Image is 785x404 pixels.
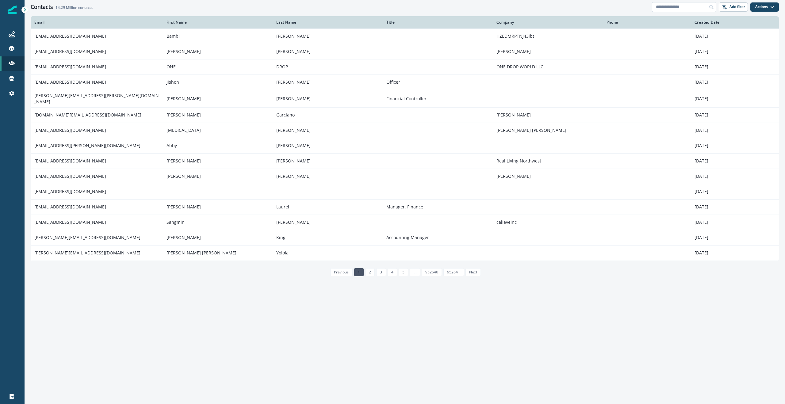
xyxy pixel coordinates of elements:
td: King [273,230,383,245]
td: Yolola [273,245,383,261]
a: Page 2 [365,268,375,276]
a: Page 952641 [443,268,464,276]
td: Laurel [273,199,383,215]
p: [DATE] [695,48,775,55]
td: [PERSON_NAME] [273,169,383,184]
td: [PERSON_NAME] [163,153,273,169]
button: Add filter [719,2,748,12]
td: [EMAIL_ADDRESS][DOMAIN_NAME] [31,74,163,90]
a: [PERSON_NAME][EMAIL_ADDRESS][PERSON_NAME][DOMAIN_NAME][PERSON_NAME][PERSON_NAME]Financial Control... [31,90,779,107]
div: Email [34,20,159,25]
a: [EMAIL_ADDRESS][DOMAIN_NAME]Jishon[PERSON_NAME]Officer[DATE] [31,74,779,90]
p: Add filter [729,5,745,9]
td: HZEDMRPTNJ43ibt [493,29,603,44]
p: [DATE] [695,234,775,241]
td: [PERSON_NAME] [163,44,273,59]
div: Phone [607,20,687,25]
a: [EMAIL_ADDRESS][DOMAIN_NAME]ONEDROPONE DROP WORLD LLC[DATE] [31,59,779,74]
td: ONE DROP WORLD LLC [493,59,603,74]
a: Next page [465,268,481,276]
p: [DATE] [695,112,775,118]
a: Page 5 [399,268,408,276]
td: [PERSON_NAME] [273,215,383,230]
a: [EMAIL_ADDRESS][DOMAIN_NAME][PERSON_NAME][PERSON_NAME][PERSON_NAME][DATE] [31,169,779,184]
a: Page 952640 [422,268,442,276]
p: Accounting Manager [386,234,489,241]
td: [PERSON_NAME] [163,199,273,215]
a: [EMAIL_ADDRESS][DOMAIN_NAME][PERSON_NAME][PERSON_NAME][PERSON_NAME][DATE] [31,44,779,59]
p: Financial Controller [386,96,489,102]
td: [EMAIL_ADDRESS][DOMAIN_NAME] [31,44,163,59]
td: [EMAIL_ADDRESS][PERSON_NAME][DOMAIN_NAME] [31,138,163,153]
a: [EMAIL_ADDRESS][DOMAIN_NAME][PERSON_NAME][PERSON_NAME]Real Living Northwest[DATE] [31,153,779,169]
td: [PERSON_NAME] [PERSON_NAME] [493,123,603,138]
p: Manager, Finance [386,204,489,210]
p: [DATE] [695,173,775,179]
td: [PERSON_NAME] [273,138,383,153]
a: [PERSON_NAME][EMAIL_ADDRESS][DOMAIN_NAME][PERSON_NAME] [PERSON_NAME]Yolola[DATE] [31,245,779,261]
a: [EMAIL_ADDRESS][DOMAIN_NAME][MEDICAL_DATA][PERSON_NAME][PERSON_NAME] [PERSON_NAME][DATE] [31,123,779,138]
td: [PERSON_NAME][EMAIL_ADDRESS][DOMAIN_NAME] [31,230,163,245]
a: [EMAIL_ADDRESS][PERSON_NAME][DOMAIN_NAME]Abby[PERSON_NAME][DATE] [31,138,779,153]
td: [DOMAIN_NAME][EMAIL_ADDRESS][DOMAIN_NAME] [31,107,163,123]
h1: Contacts [31,4,53,10]
td: [PERSON_NAME] [163,230,273,245]
td: [EMAIL_ADDRESS][DOMAIN_NAME] [31,184,163,199]
a: [DOMAIN_NAME][EMAIL_ADDRESS][DOMAIN_NAME][PERSON_NAME]Garciano[PERSON_NAME][DATE] [31,107,779,123]
td: Bambi [163,29,273,44]
td: Garciano [273,107,383,123]
a: [EMAIL_ADDRESS][DOMAIN_NAME]Bambi[PERSON_NAME]HZEDMRPTNJ43ibt[DATE] [31,29,779,44]
td: [MEDICAL_DATA] [163,123,273,138]
p: [DATE] [695,204,775,210]
p: [DATE] [695,33,775,39]
td: [PERSON_NAME] [273,123,383,138]
td: Jishon [163,74,273,90]
a: [PERSON_NAME][EMAIL_ADDRESS][DOMAIN_NAME][PERSON_NAME]KingAccounting Manager[DATE] [31,230,779,245]
td: [PERSON_NAME] [163,169,273,184]
p: [DATE] [695,64,775,70]
p: Officer [386,79,489,85]
td: [PERSON_NAME] [273,74,383,90]
a: [EMAIL_ADDRESS][DOMAIN_NAME]Sangmin[PERSON_NAME]calieveinc[DATE] [31,215,779,230]
p: [DATE] [695,250,775,256]
a: Page 3 [376,268,386,276]
td: ONE [163,59,273,74]
td: Sangmin [163,215,273,230]
h2: contacts [56,6,93,10]
td: [PERSON_NAME] [273,44,383,59]
td: [PERSON_NAME] [273,153,383,169]
img: Inflection [8,6,17,14]
td: [PERSON_NAME] [493,169,603,184]
td: [EMAIL_ADDRESS][DOMAIN_NAME] [31,199,163,215]
td: [EMAIL_ADDRESS][DOMAIN_NAME] [31,215,163,230]
td: [PERSON_NAME] [PERSON_NAME] [163,245,273,261]
a: [EMAIL_ADDRESS][DOMAIN_NAME][PERSON_NAME]LaurelManager, Finance[DATE] [31,199,779,215]
p: [DATE] [695,219,775,225]
a: Jump forward [410,268,420,276]
p: [DATE] [695,158,775,164]
td: [PERSON_NAME][EMAIL_ADDRESS][PERSON_NAME][DOMAIN_NAME] [31,90,163,107]
p: [DATE] [695,79,775,85]
td: [EMAIL_ADDRESS][DOMAIN_NAME] [31,169,163,184]
td: calieveinc [493,215,603,230]
div: Created Date [695,20,775,25]
td: [PERSON_NAME][EMAIL_ADDRESS][DOMAIN_NAME] [31,245,163,261]
td: [EMAIL_ADDRESS][DOMAIN_NAME] [31,29,163,44]
ul: Pagination [329,268,481,276]
a: [EMAIL_ADDRESS][DOMAIN_NAME][DATE] [31,184,779,199]
td: Abby [163,138,273,153]
a: Page 1 is your current page [354,268,364,276]
p: [DATE] [695,143,775,149]
div: Last Name [276,20,379,25]
td: [PERSON_NAME] [493,44,603,59]
td: DROP [273,59,383,74]
td: [EMAIL_ADDRESS][DOMAIN_NAME] [31,123,163,138]
td: [EMAIL_ADDRESS][DOMAIN_NAME] [31,59,163,74]
div: Title [386,20,489,25]
td: [PERSON_NAME] [493,107,603,123]
td: [EMAIL_ADDRESS][DOMAIN_NAME] [31,153,163,169]
td: [PERSON_NAME] [163,90,273,107]
td: [PERSON_NAME] [273,29,383,44]
td: [PERSON_NAME] [163,107,273,123]
div: Company [496,20,599,25]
